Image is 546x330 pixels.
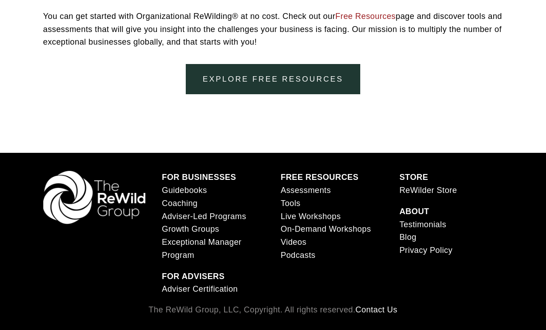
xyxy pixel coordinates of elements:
p: You can get started with Organizational ReWilding® at no cost. Check out our page and discover to... [43,10,503,49]
a: Tools [280,197,300,210]
strong: STORE [399,173,428,182]
a: ABOUT [399,205,429,218]
a: FREE RESOURCES [280,171,358,184]
a: Growth Groups [162,223,219,236]
strong: FOR BUSINESSES [162,173,236,182]
a: Testimonials [399,218,446,231]
a: ReWilder Store [399,184,457,197]
a: STORE [399,171,428,184]
a: Free Resources [335,12,396,21]
a: FOR ADVISERS [162,270,225,283]
a: Assessments [280,184,330,197]
span: Growth Groups [162,225,219,234]
a: On-Demand Workshops [280,223,371,236]
a: Adviser-Led Programs [162,210,246,223]
a: Videos [280,236,306,249]
p: The ReWild Group, LLC, Copyright. All rights reserved. [43,303,503,316]
strong: ABOUT [399,207,429,216]
strong: FOR ADVISERS [162,272,225,281]
a: FOR BUSINESSES [162,171,236,184]
a: Adviser Certification [162,283,238,296]
a: Blog [399,231,417,244]
a: Coaching [162,197,197,210]
span: Exceptional Manager Program [162,238,242,260]
a: Contact Us [355,303,397,316]
a: Guidebooks [162,184,207,197]
a: explore free resources [186,64,361,94]
a: Live Workshops [280,210,340,223]
strong: FREE RESOURCES [280,173,358,182]
a: Podcasts [280,249,315,262]
a: Privacy Policy [399,244,453,257]
a: Exceptional Manager Program [162,236,265,262]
